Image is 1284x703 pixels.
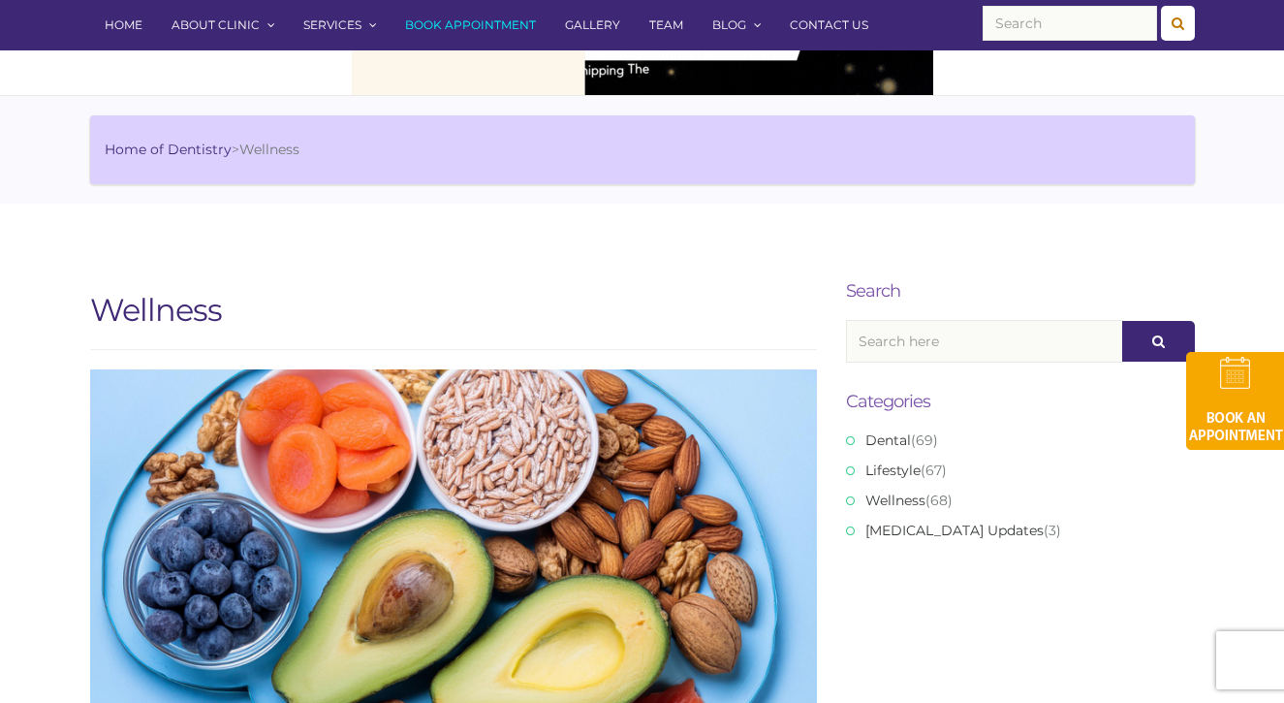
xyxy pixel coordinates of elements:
[352,8,933,95] img: Medspa-Banner-Virtual-Consultation-2-1.gif
[105,140,299,160] li: >
[846,431,1180,451] li: (69)
[846,281,1195,301] h3: Search
[865,522,1044,539] a: [MEDICAL_DATA] Updates
[846,491,1180,511] li: (68)
[239,141,299,158] span: Wellness
[846,461,1180,481] li: (67)
[846,392,1195,411] h3: Categories
[865,492,925,509] a: Wellness
[983,6,1157,41] input: Search
[846,320,1123,363] input: Search here
[846,521,1180,541] li: (3)
[105,141,232,158] a: Home of Dentistry
[865,431,911,449] a: Dental
[1186,352,1284,450] img: book-an-appointment-hod-gld.png
[865,462,921,479] a: Lifestyle
[90,291,817,330] h1: Wellness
